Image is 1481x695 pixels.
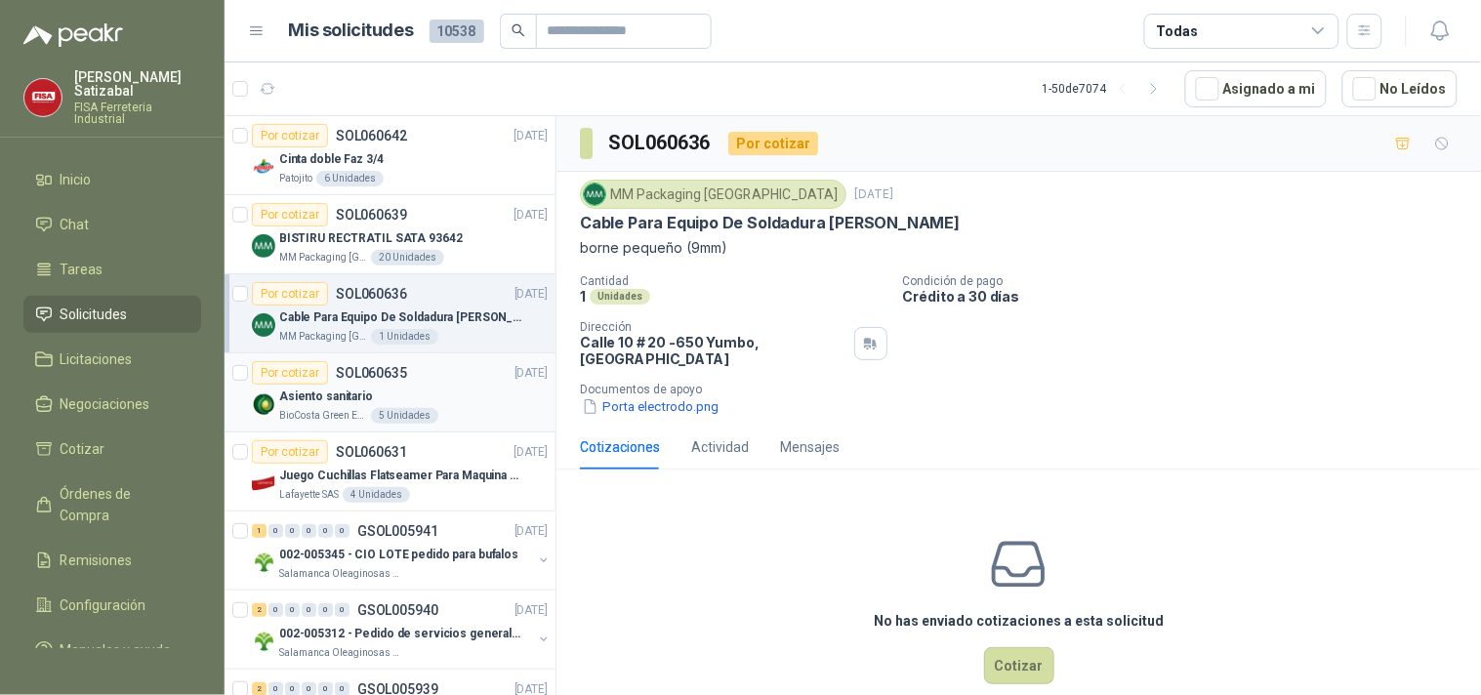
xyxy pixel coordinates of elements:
p: Condición de pago [903,274,1473,288]
p: MM Packaging [GEOGRAPHIC_DATA] [279,329,367,345]
p: Salamanca Oleaginosas SAS [279,645,402,661]
p: [DATE] [514,443,548,462]
p: Lafayette SAS [279,487,339,503]
img: Company Logo [252,471,275,495]
div: Por cotizar [252,440,328,464]
div: 0 [335,603,350,617]
p: 002-005345 - CIO LOTE pedido para bufalos [279,546,518,564]
p: [DATE] [514,364,548,383]
a: Por cotizarSOL060631[DATE] Company LogoJuego Cuchillas Flatseamer Para Maquina de CoserLafayette ... [225,432,555,511]
div: 0 [285,524,300,538]
div: 0 [318,603,333,617]
button: Asignado a mi [1185,70,1327,107]
p: Crédito a 30 días [903,288,1473,305]
a: Negociaciones [23,386,201,423]
p: Calle 10 # 20 -650 Yumbo , [GEOGRAPHIC_DATA] [580,334,846,367]
div: Todas [1157,20,1198,42]
img: Company Logo [252,234,275,258]
p: Patojito [279,171,312,186]
p: Asiento sanitario [279,388,373,406]
p: Documentos de apoyo [580,383,1473,396]
a: Chat [23,206,201,243]
p: SOL060636 [336,287,407,301]
div: 0 [318,524,333,538]
p: MM Packaging [GEOGRAPHIC_DATA] [279,250,367,266]
p: [DATE] [514,601,548,620]
p: SOL060639 [336,208,407,222]
img: Company Logo [252,630,275,653]
span: Inicio [61,169,92,190]
span: Solicitudes [61,304,128,325]
div: 2 [252,603,267,617]
span: Licitaciones [61,348,133,370]
a: Manuales y ayuda [23,632,201,669]
a: Inicio [23,161,201,198]
img: Company Logo [584,184,605,205]
p: Cable Para Equipo De Soldadura [PERSON_NAME] [279,308,522,327]
p: [DATE] [514,206,548,225]
p: Cinta doble Faz 3/4 [279,150,384,169]
a: Solicitudes [23,296,201,333]
div: Por cotizar [252,282,328,306]
img: Company Logo [252,155,275,179]
div: 0 [302,603,316,617]
p: 002-005312 - Pedido de servicios generales CASA RO [279,625,522,643]
div: 0 [285,603,300,617]
div: Mensajes [780,436,840,458]
a: Órdenes de Compra [23,475,201,534]
p: [DATE] [514,522,548,541]
img: Company Logo [252,551,275,574]
div: Por cotizar [728,132,818,155]
p: 1 [580,288,586,305]
p: [DATE] [514,127,548,145]
span: search [512,23,525,37]
p: Juego Cuchillas Flatseamer Para Maquina de Coser [279,467,522,485]
p: SOL060642 [336,129,407,143]
button: Cotizar [984,647,1054,684]
div: Actividad [691,436,749,458]
p: SOL060631 [336,445,407,459]
div: 1 - 50 de 7074 [1043,73,1170,104]
a: Cotizar [23,430,201,468]
img: Company Logo [252,392,275,416]
h3: No has enviado cotizaciones a esta solicitud [874,610,1164,632]
span: Negociaciones [61,393,150,415]
h1: Mis solicitudes [289,17,414,45]
p: BioCosta Green Energy S.A.S [279,408,367,424]
button: Porta electrodo.png [580,396,720,417]
p: GSOL005940 [357,603,438,617]
a: Por cotizarSOL060635[DATE] Company LogoAsiento sanitarioBioCosta Green Energy S.A.S5 Unidades [225,353,555,432]
div: 5 Unidades [371,408,438,424]
div: 0 [335,524,350,538]
a: 2 0 0 0 0 0 GSOL005940[DATE] Company Logo002-005312 - Pedido de servicios generales CASA ROSalama... [252,598,552,661]
p: BISTIRU RECTRATIL SATA 93642 [279,229,463,248]
span: Chat [61,214,90,235]
div: Por cotizar [252,124,328,147]
p: GSOL005941 [357,524,438,538]
p: SOL060635 [336,366,407,380]
img: Logo peakr [23,23,123,47]
div: Unidades [590,289,650,305]
a: Tareas [23,251,201,288]
a: Licitaciones [23,341,201,378]
span: 10538 [430,20,484,43]
span: Tareas [61,259,103,280]
button: No Leídos [1342,70,1458,107]
img: Company Logo [252,313,275,337]
div: MM Packaging [GEOGRAPHIC_DATA] [580,180,846,209]
span: Órdenes de Compra [61,483,183,526]
div: 0 [302,524,316,538]
div: 20 Unidades [371,250,444,266]
p: Salamanca Oleaginosas SAS [279,566,402,582]
div: 1 [252,524,267,538]
p: Dirección [580,320,846,334]
a: Configuración [23,587,201,624]
a: Remisiones [23,542,201,579]
a: Por cotizarSOL060636[DATE] Company LogoCable Para Equipo De Soldadura [PERSON_NAME]MM Packaging [... [225,274,555,353]
p: [DATE] [514,285,548,304]
a: Por cotizarSOL060642[DATE] Company LogoCinta doble Faz 3/4Patojito6 Unidades [225,116,555,195]
div: Cotizaciones [580,436,660,458]
div: 4 Unidades [343,487,410,503]
div: 0 [268,603,283,617]
p: [PERSON_NAME] Satizabal [74,70,201,98]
